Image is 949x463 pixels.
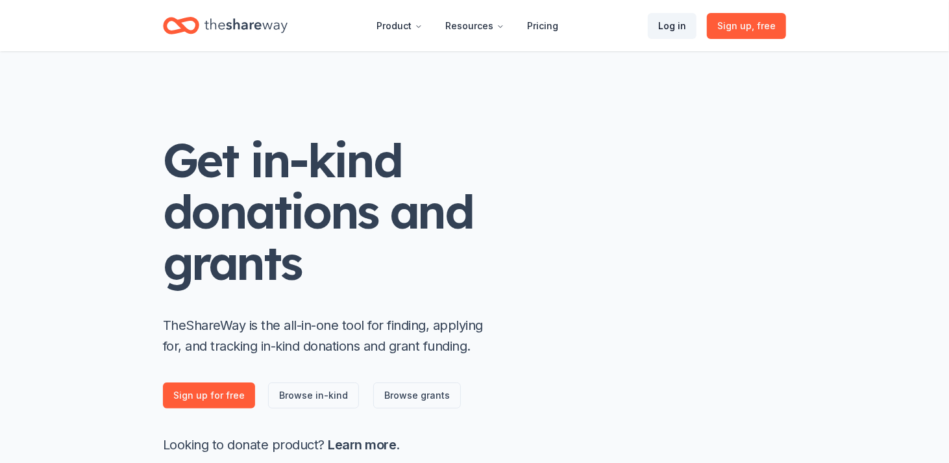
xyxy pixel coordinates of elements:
[517,13,569,39] a: Pricing
[268,382,359,408] a: Browse in-kind
[648,13,696,39] a: Log in
[436,13,515,39] button: Resources
[163,315,487,357] p: TheShareWay is the all-in-one tool for finding, applying for, and tracking in-kind donations and ...
[163,434,487,455] p: Looking to donate product? .
[752,20,776,31] span: , free
[163,10,288,41] a: Home
[717,18,776,34] span: Sign up
[367,10,569,41] nav: Main
[163,134,487,289] h1: Get in-kind donations and grants
[163,382,255,408] a: Sign up for free
[513,223,773,392] img: Illustration for landing page
[707,13,786,39] a: Sign up, free
[367,13,433,39] button: Product
[328,437,397,453] a: Learn more
[373,382,461,408] a: Browse grants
